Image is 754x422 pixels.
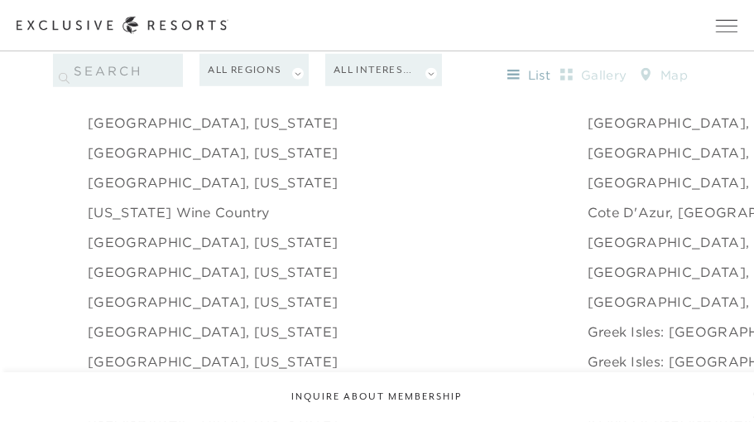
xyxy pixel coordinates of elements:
button: Open navigation [716,20,737,32]
button: list [497,62,561,89]
a: [GEOGRAPHIC_DATA], [US_STATE] [88,113,338,133]
button: map [627,62,701,89]
a: [GEOGRAPHIC_DATA], [US_STATE] [88,352,338,371]
a: [GEOGRAPHIC_DATA], [US_STATE] [88,232,338,252]
input: search [53,54,183,87]
a: [GEOGRAPHIC_DATA], [US_STATE] [88,143,338,162]
a: [GEOGRAPHIC_DATA], [US_STATE] [88,172,338,192]
button: All Interests [325,54,442,86]
a: [GEOGRAPHIC_DATA], [US_STATE] [88,292,338,312]
button: gallery [560,62,627,89]
button: All Regions [199,54,309,86]
a: [GEOGRAPHIC_DATA], [US_STATE] [88,262,338,282]
a: [GEOGRAPHIC_DATA], [US_STATE] [88,322,338,342]
a: [US_STATE] Wine Country [88,202,269,222]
